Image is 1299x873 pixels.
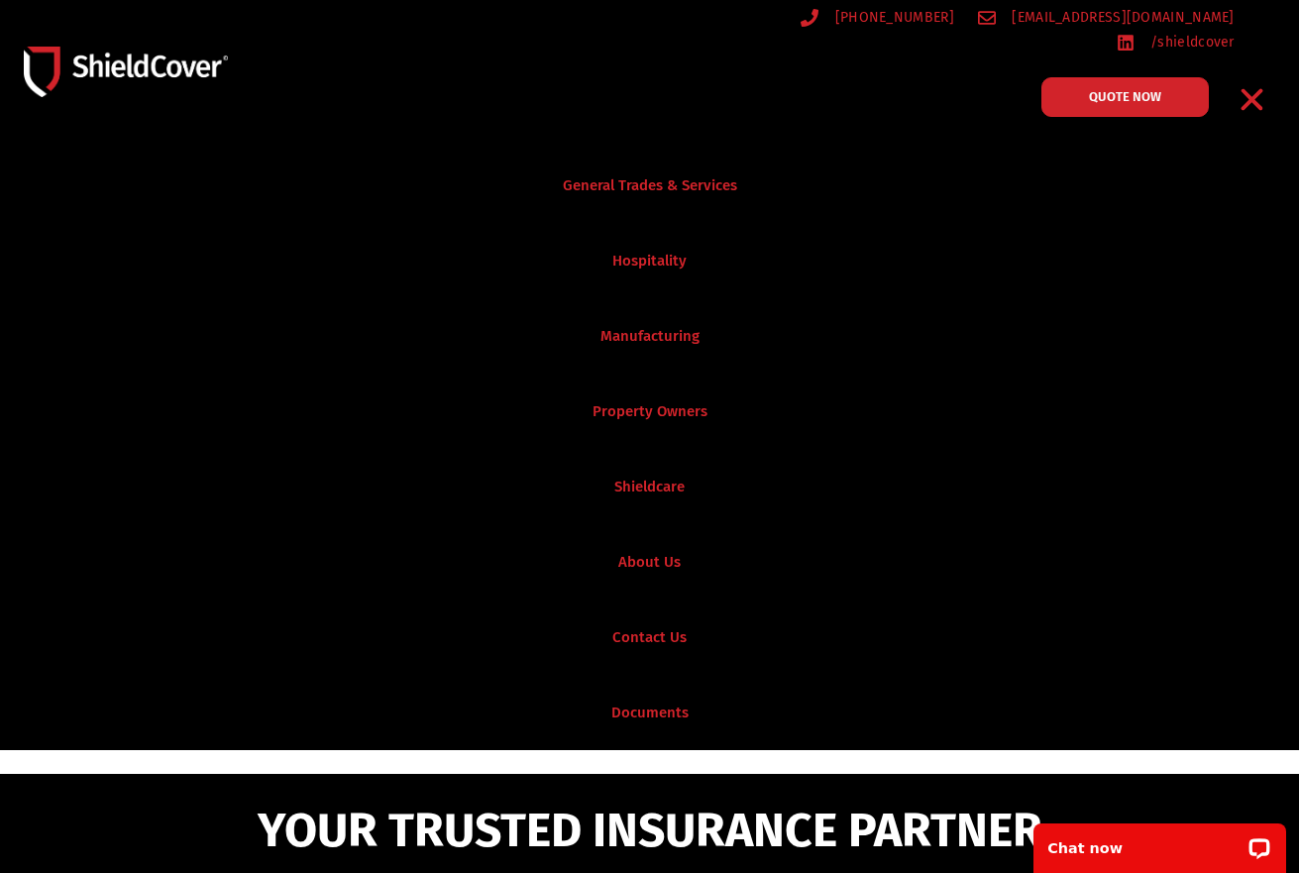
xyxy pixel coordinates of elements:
[1089,90,1161,103] span: QUOTE NOW
[1145,30,1235,55] span: /shieldcover
[978,5,1235,30] a: [EMAIL_ADDRESS][DOMAIN_NAME]
[1041,77,1209,117] a: QUOTE NOW
[801,5,954,30] a: [PHONE_NUMBER]
[830,5,954,30] span: [PHONE_NUMBER]
[1229,76,1275,123] div: Menu Toggle
[24,47,228,97] img: Shield-Cover-Underwriting-Australia-logo-full
[195,807,1105,854] h5: YOUR TRUSTED INSURANCE PARTNER
[1007,5,1234,30] span: [EMAIL_ADDRESS][DOMAIN_NAME]
[1021,811,1299,873] iframe: LiveChat chat widget
[1117,30,1235,55] a: /shieldcover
